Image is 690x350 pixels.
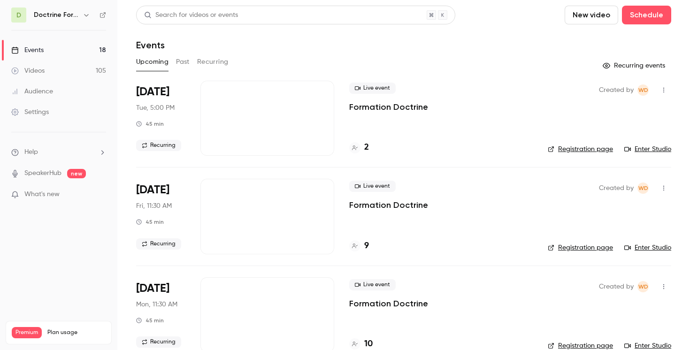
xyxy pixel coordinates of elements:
li: help-dropdown-opener [11,147,106,157]
button: New video [565,6,618,24]
span: [DATE] [136,84,169,99]
span: Created by [599,183,634,194]
span: [DATE] [136,183,169,198]
div: Sep 30 Tue, 5:00 PM (Europe/Paris) [136,81,185,156]
span: D [16,10,21,20]
div: Search for videos or events [144,10,238,20]
span: Live event [349,279,396,290]
span: Webinar Doctrine [637,183,649,194]
a: Formation Doctrine [349,199,428,211]
span: What's new [24,190,60,199]
span: Live event [349,83,396,94]
span: Mon, 11:30 AM [136,300,177,309]
span: Recurring [136,238,181,250]
a: Formation Doctrine [349,298,428,309]
button: Recurring [197,54,229,69]
div: Oct 3 Fri, 11:30 AM (Europe/Paris) [136,179,185,254]
span: WD [638,183,648,194]
span: Webinar Doctrine [637,281,649,292]
span: new [67,169,86,178]
span: Recurring [136,336,181,348]
span: Fri, 11:30 AM [136,201,172,211]
span: Tue, 5:00 PM [136,103,175,113]
span: Created by [599,281,634,292]
span: Help [24,147,38,157]
h4: 2 [364,141,369,154]
span: WD [638,84,648,96]
span: Recurring [136,140,181,151]
a: Formation Doctrine [349,101,428,113]
span: Webinar Doctrine [637,84,649,96]
div: Settings [11,107,49,117]
button: Schedule [622,6,671,24]
button: Recurring events [598,58,671,73]
span: [DATE] [136,281,169,296]
div: Videos [11,66,45,76]
a: Enter Studio [624,243,671,252]
div: 45 min [136,120,164,128]
a: Registration page [548,145,613,154]
a: Enter Studio [624,145,671,154]
span: Plan usage [47,329,106,336]
a: 2 [349,141,369,154]
div: Audience [11,87,53,96]
span: Created by [599,84,634,96]
span: WD [638,281,648,292]
button: Past [176,54,190,69]
a: 9 [349,240,369,252]
span: Live event [349,181,396,192]
button: Upcoming [136,54,169,69]
h6: Doctrine Formation Avocats [34,10,79,20]
div: Events [11,46,44,55]
iframe: Noticeable Trigger [95,190,106,199]
div: 45 min [136,317,164,324]
h1: Events [136,39,165,51]
a: Registration page [548,243,613,252]
div: 45 min [136,218,164,226]
a: SpeakerHub [24,168,61,178]
h4: 9 [364,240,369,252]
span: Premium [12,327,42,338]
